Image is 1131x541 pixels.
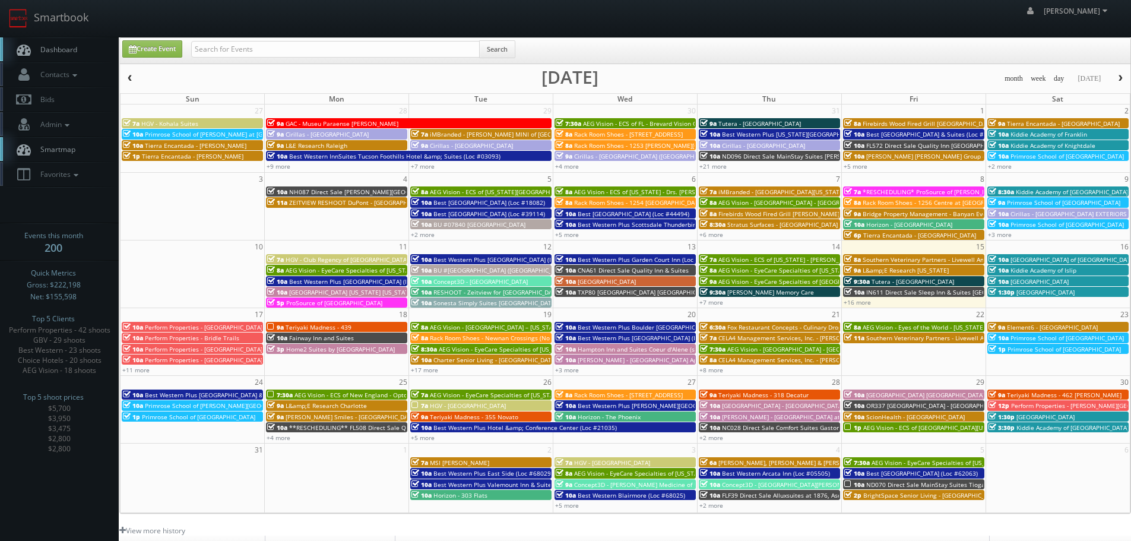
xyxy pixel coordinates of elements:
span: 10a [844,469,864,477]
span: 8a [556,130,572,138]
span: iMBranded - [GEOGRAPHIC_DATA][US_STATE] Toyota [718,188,866,196]
span: [GEOGRAPHIC_DATA] [578,277,636,286]
span: AEG Vision - [GEOGRAPHIC_DATA] – [US_STATE][GEOGRAPHIC_DATA]. ([GEOGRAPHIC_DATA]) [430,323,685,331]
span: Perform Properties - [GEOGRAPHIC_DATA] [145,356,262,364]
span: 10a [989,210,1009,218]
span: 10a [123,345,143,353]
span: CNA61 Direct Sale Quality Inn & Suites [578,266,689,274]
span: 10a [267,423,287,432]
span: 10a [989,334,1009,342]
span: HGV - [GEOGRAPHIC_DATA] [430,401,506,410]
span: Stratus Surfaces - [GEOGRAPHIC_DATA] Slab Gallery [727,220,874,229]
span: 11a [844,334,864,342]
a: +2 more [988,162,1012,170]
span: [GEOGRAPHIC_DATA] [1010,277,1069,286]
span: Cirillas - [GEOGRAPHIC_DATA] [286,130,369,138]
span: Kiddie Academy of Franklin [1010,130,1087,138]
span: 8a [844,323,861,331]
span: 8:30a [700,220,726,229]
span: 8a [700,266,717,274]
span: 10a [267,188,287,196]
span: 3p [267,345,284,353]
span: 9:30a [700,288,726,296]
span: [GEOGRAPHIC_DATA] [1016,288,1075,296]
span: 9a [267,413,284,421]
span: GAC - Museu Paraense [PERSON_NAME] [286,119,398,128]
span: 10a [411,299,432,307]
span: 7a [123,119,140,128]
span: 10a [556,277,576,286]
span: 10a [700,152,720,160]
span: Contacts [34,69,80,80]
span: Rack Room Shoes - 1253 [PERSON_NAME][GEOGRAPHIC_DATA] [574,141,750,150]
a: +5 more [555,230,579,239]
a: +7 more [699,298,723,306]
span: Fox Restaurant Concepts - Culinary Dropout [727,323,851,331]
span: FL572 Direct Sale Quality Inn [GEOGRAPHIC_DATA] North I-75 [866,141,1040,150]
span: 8a [267,266,284,274]
span: 8a [411,323,428,331]
span: 10a [844,130,864,138]
span: AEG Vision - ECS of FL - Brevard Vision Care - [PERSON_NAME] [583,119,758,128]
span: Best Western Plus [US_STATE][GEOGRAPHIC_DATA] [GEOGRAPHIC_DATA] (Loc #37096) [722,130,964,138]
span: HGV - Kohala Suites [141,119,198,128]
a: +16 more [844,298,871,306]
span: 10a [123,356,143,364]
span: Bridge Property Management - Banyan Everton [863,210,998,218]
span: 10a [411,288,432,296]
span: Horizon - [GEOGRAPHIC_DATA] [866,220,952,229]
span: 8a [556,469,572,477]
span: 9a [989,198,1005,207]
span: OR337 [GEOGRAPHIC_DATA] - [GEOGRAPHIC_DATA] [866,401,1009,410]
span: Best Western Plus Scottsdale Thunderbird Suites (Loc #03156) [578,220,757,229]
span: Smartmap [34,144,75,154]
span: [PERSON_NAME] - [GEOGRAPHIC_DATA] Apartments [578,356,723,364]
span: Primrose School of [GEOGRAPHIC_DATA] [1010,220,1124,229]
span: **RESCHEDULING** FL508 Direct Sale Quality Inn Oceanfront [289,423,467,432]
a: +11 more [122,366,150,374]
span: RESHOOT - Zeitview for [GEOGRAPHIC_DATA] [433,288,561,296]
span: [GEOGRAPHIC_DATA] [GEOGRAPHIC_DATA] [866,391,984,399]
span: Kiddie Academy of Islip [1010,266,1076,274]
span: 1p [844,423,861,432]
span: 10a [556,255,576,264]
span: Tutera - [GEOGRAPHIC_DATA] [718,119,801,128]
span: MSI [PERSON_NAME] [430,458,489,467]
span: Best Western Plus [GEOGRAPHIC_DATA] (Loc #11187) [578,334,728,342]
a: +6 more [699,230,723,239]
span: 10a [556,266,576,274]
span: ZEITVIEW RESHOOT DuPont - [GEOGRAPHIC_DATA], [GEOGRAPHIC_DATA] [289,198,494,207]
span: Tierra Encantada - [GEOGRAPHIC_DATA] [1007,119,1120,128]
input: Search for Events [191,41,480,58]
span: Teriyaki Madness - 462 [PERSON_NAME] [1007,391,1122,399]
span: 7:30a [844,458,870,467]
span: 9a [700,119,717,128]
span: Best Western Arcata Inn (Loc #05505) [722,469,830,477]
span: *RESCHEDULING* ProSource of [PERSON_NAME] [863,188,1001,196]
span: Rack Room Shoes - [STREET_ADDRESS] [574,391,683,399]
span: 10a [411,220,432,229]
span: Dashboard [34,45,77,55]
span: AEG Vision - ECS of New England - OptomEyes Health – [GEOGRAPHIC_DATA] [294,391,512,399]
a: Create Event [122,40,182,58]
a: +5 more [411,434,435,442]
span: 8:30a [411,345,437,353]
span: [GEOGRAPHIC_DATA] [US_STATE] [US_STATE] [289,288,414,296]
span: Primrose School of [GEOGRAPHIC_DATA] [1007,198,1120,207]
span: 10a [989,141,1009,150]
span: 10a [556,356,576,364]
span: 7a [267,255,284,264]
span: Concept3D - [GEOGRAPHIC_DATA] [433,277,528,286]
span: AEG Vision - Eyes of the World - [US_STATE][GEOGRAPHIC_DATA] [863,323,1043,331]
span: 7:30a [267,391,293,399]
span: 10a [844,220,864,229]
span: 10a [844,401,864,410]
span: Rack Room Shoes - 1254 [GEOGRAPHIC_DATA] [574,198,704,207]
span: Best [GEOGRAPHIC_DATA] (Loc #18082) [433,198,545,207]
span: 8a [844,255,861,264]
span: 9a [989,323,1005,331]
span: 9a [267,401,284,410]
span: TXP80 [GEOGRAPHIC_DATA] [GEOGRAPHIC_DATA] [578,288,715,296]
a: +3 more [555,366,579,374]
span: 10a [989,130,1009,138]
